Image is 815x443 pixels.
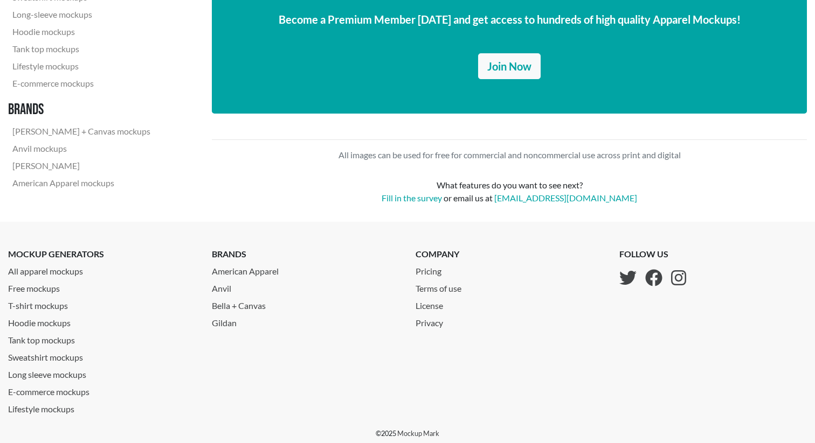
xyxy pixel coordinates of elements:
a: Pricing [416,261,470,278]
a: Hoodie mockups [8,23,155,40]
a: Join Now [478,53,541,79]
a: License [416,295,470,312]
p: company [416,248,470,261]
a: Long-sleeve mockups [8,6,155,23]
a: Lifestyle mockups [8,398,196,416]
a: Tank top mockups [8,329,196,347]
a: Hoodie mockups [8,312,196,329]
a: E-commerce mockups [8,381,196,398]
p: mockup generators [8,248,196,261]
a: Fill in the survey [382,193,442,203]
a: Anvil mockups [8,140,155,157]
p: All images can be used for free for commercial and noncommercial use across print and digital [212,149,807,161]
a: All apparel mockups [8,261,196,278]
a: Gildan [212,312,399,329]
a: Lifestyle mockups [8,58,155,75]
a: Bella + Canvas [212,295,399,312]
div: What features do you want to see next? or email us at [212,179,807,205]
a: T-shirt mockups [8,295,196,312]
a: [PERSON_NAME] + Canvas mockups [8,123,155,140]
a: Privacy [416,312,470,329]
a: [PERSON_NAME] [8,157,155,174]
a: E-commerce mockups [8,75,155,92]
a: [EMAIL_ADDRESS][DOMAIN_NAME] [494,193,637,203]
a: Terms of use [416,278,470,295]
a: Long sleeve mockups [8,364,196,381]
a: American Apparel mockups [8,174,155,192]
a: Tank top mockups [8,40,155,58]
p: follow us [619,248,686,261]
p: Become a Premium Member [DATE] and get access to hundreds of high quality Apparel Mockups! [229,11,790,27]
a: Mockup Mark [397,429,439,438]
p: brands [212,248,399,261]
h3: Brands [8,101,155,119]
a: Free mockups [8,278,196,295]
a: Sweatshirt mockups [8,347,196,364]
a: Anvil [212,278,399,295]
p: © 2025 [376,428,439,439]
a: American Apparel [212,261,399,278]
